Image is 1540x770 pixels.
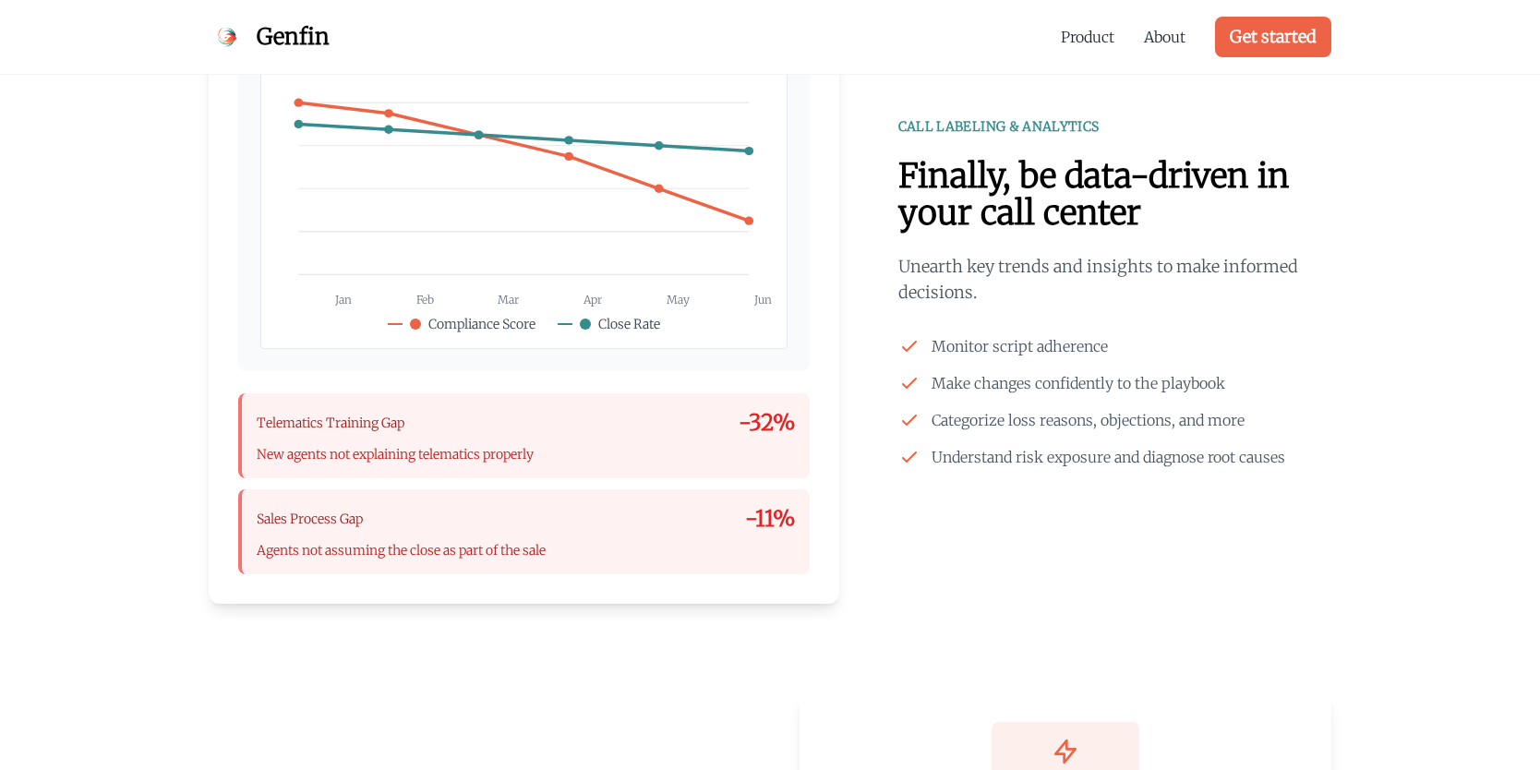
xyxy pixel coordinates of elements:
[754,293,772,307] span: Jun
[257,414,404,432] span: Telematics Training Gap
[257,22,330,52] span: Genfin
[1061,26,1114,48] a: Product
[898,254,1331,306] p: Unearth key trends and insights to make informed decisions.
[498,293,519,307] span: Mar
[209,18,246,55] img: Genfin Logo
[1144,26,1185,48] a: About
[932,409,1245,431] span: Categorize loss reasons, objections, and more
[745,504,795,534] span: -11%
[667,293,690,307] span: May
[335,293,352,307] span: Jan
[1215,17,1331,57] a: Get started
[257,445,795,463] p: New agents not explaining telematics properly
[932,335,1108,357] span: Monitor script adherence
[257,541,795,559] p: Agents not assuming the close as part of the sale
[932,372,1225,394] span: Make changes confidently to the playbook
[898,158,1331,232] h2: Finally, be data-driven in your call center
[739,408,795,438] span: -32%
[584,293,602,307] span: Apr
[428,315,535,333] span: Compliance Score
[932,446,1285,468] span: Understand risk exposure and diagnose root causes
[898,117,1331,136] div: CALL LABELING & ANALYTICS
[257,510,363,528] span: Sales Process Gap
[598,315,660,333] span: Close Rate
[416,293,434,307] span: Feb
[209,18,330,55] a: Genfin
